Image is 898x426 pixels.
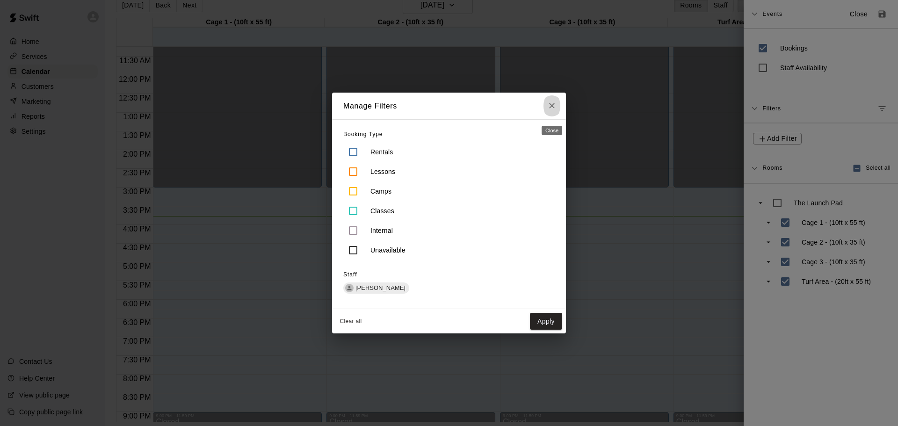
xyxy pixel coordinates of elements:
p: Rentals [370,147,393,157]
p: Lessons [370,167,395,176]
p: Unavailable [370,245,406,255]
p: Classes [370,206,394,216]
h2: Manage Filters [332,93,408,120]
span: Staff [343,271,357,278]
div: [PERSON_NAME] [343,282,409,294]
button: Clear all [336,314,366,329]
p: Camps [370,187,391,196]
button: Close [543,93,560,120]
span: [PERSON_NAME] [352,284,409,291]
button: Apply [530,313,562,330]
div: Close [542,126,562,135]
div: Brian Frieze [345,284,354,292]
span: Booking Type [343,131,383,137]
p: Internal [370,226,393,235]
